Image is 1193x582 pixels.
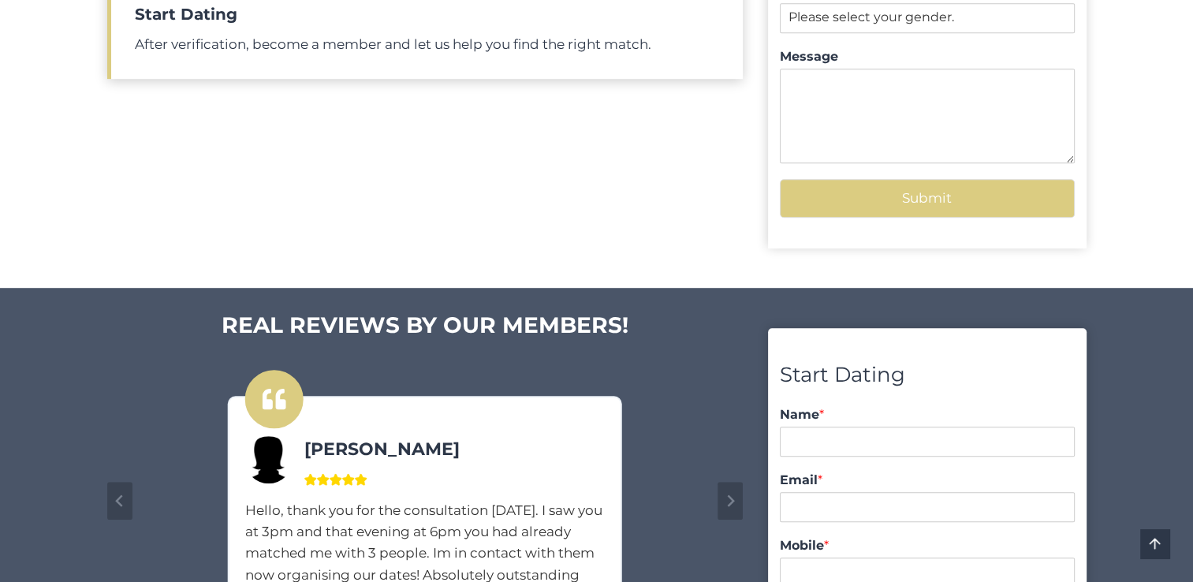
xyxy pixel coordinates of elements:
button: Go to last slide [107,482,132,520]
label: Message [780,49,1074,65]
a: Scroll to top [1140,529,1169,558]
h5: Start Dating [135,2,720,26]
h2: REAL REVIEWS BY OUR MEMBERS! [107,308,744,341]
img: femaleProfile-150x150.jpg [245,436,293,483]
button: Next slide [718,482,743,520]
p: After verification, become a member and let us help you find the right match. [135,34,720,55]
button: Submit [780,179,1074,218]
h4: [PERSON_NAME] [245,436,605,462]
label: Mobile [780,538,1074,554]
label: Name [780,407,1074,423]
div: Start Dating [780,359,1074,392]
label: Email [780,472,1074,489]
